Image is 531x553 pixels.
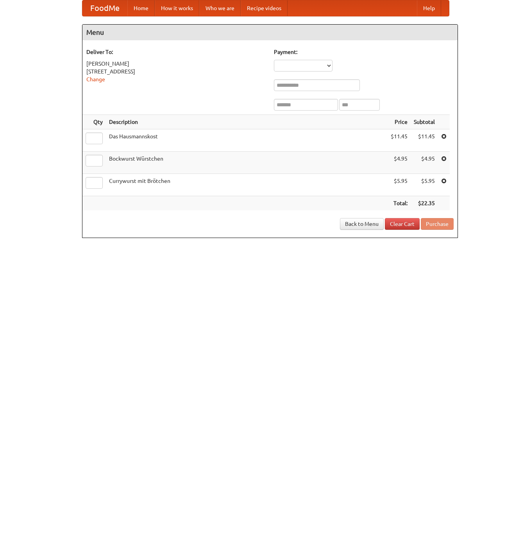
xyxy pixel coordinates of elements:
[86,68,266,75] div: [STREET_ADDRESS]
[86,48,266,56] h5: Deliver To:
[86,60,266,68] div: [PERSON_NAME]
[274,48,454,56] h5: Payment:
[385,218,420,230] a: Clear Cart
[421,218,454,230] button: Purchase
[411,174,438,196] td: $5.95
[411,129,438,152] td: $11.45
[411,196,438,211] th: $22.35
[82,25,458,40] h4: Menu
[340,218,384,230] a: Back to Menu
[199,0,241,16] a: Who we are
[82,115,106,129] th: Qty
[388,115,411,129] th: Price
[388,174,411,196] td: $5.95
[106,129,388,152] td: Das Hausmannskost
[417,0,441,16] a: Help
[411,115,438,129] th: Subtotal
[388,129,411,152] td: $11.45
[106,115,388,129] th: Description
[388,196,411,211] th: Total:
[127,0,155,16] a: Home
[388,152,411,174] td: $4.95
[241,0,288,16] a: Recipe videos
[86,76,105,82] a: Change
[106,174,388,196] td: Currywurst mit Brötchen
[106,152,388,174] td: Bockwurst Würstchen
[155,0,199,16] a: How it works
[411,152,438,174] td: $4.95
[82,0,127,16] a: FoodMe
